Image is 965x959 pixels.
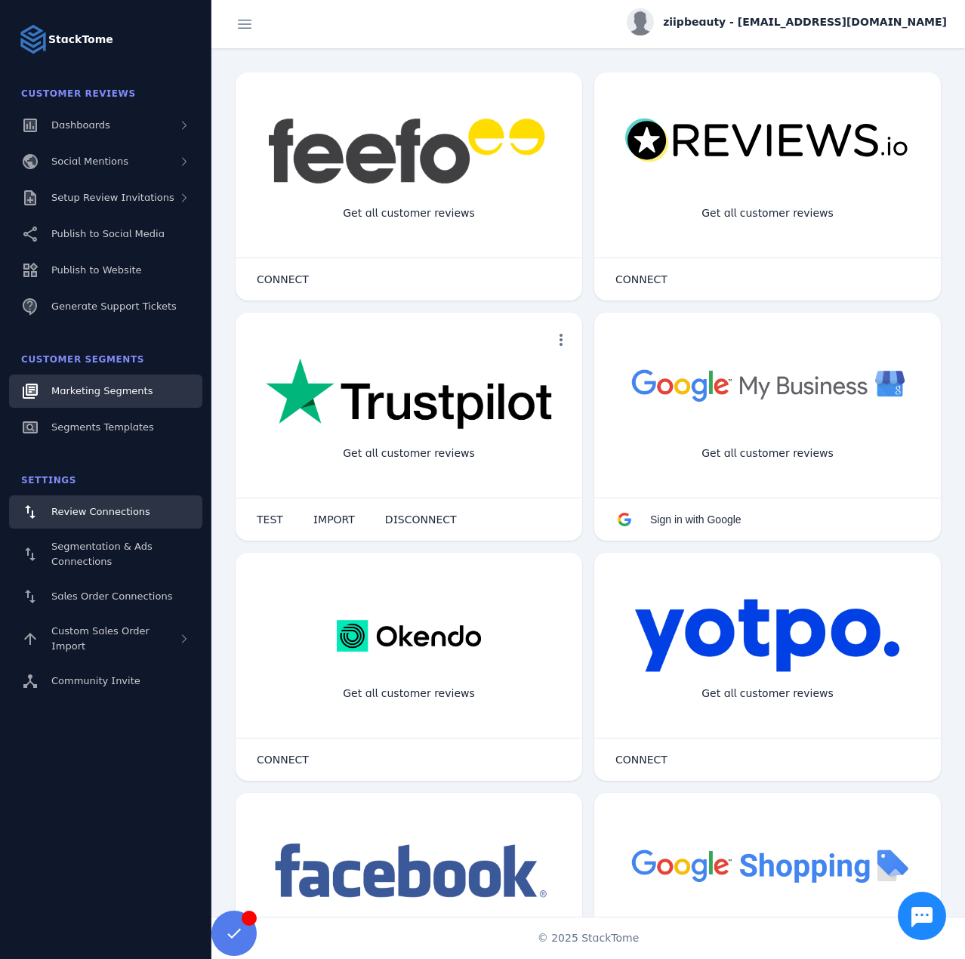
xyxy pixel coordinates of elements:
span: ziipbeauty - [EMAIL_ADDRESS][DOMAIN_NAME] [663,14,947,30]
div: Get all customer reviews [331,193,487,233]
button: CONNECT [242,264,324,294]
div: Import Products from Google [678,914,856,954]
span: © 2025 StackTome [538,930,640,946]
span: Settings [21,475,76,486]
span: IMPORT [313,514,355,525]
a: Segmentation & Ads Connections [9,532,202,577]
span: CONNECT [257,754,309,765]
img: trustpilot.png [266,358,552,432]
img: googlebusiness.png [624,358,911,412]
a: Sales Order Connections [9,580,202,613]
button: IMPORT [298,504,370,535]
span: Custom Sales Order Import [51,625,150,652]
button: CONNECT [242,745,324,775]
a: Publish to Social Media [9,217,202,251]
span: Sign in with Google [650,513,741,526]
button: TEST [242,504,298,535]
span: Community Invite [51,675,140,686]
a: Community Invite [9,665,202,698]
span: Generate Support Tickets [51,301,177,312]
button: Sign in with Google [600,504,757,535]
button: more [546,325,576,355]
img: feefo.png [266,118,552,184]
div: Get all customer reviews [331,674,487,714]
div: Get all customer reviews [689,433,846,473]
img: googleshopping.png [624,838,911,892]
span: Publish to Social Media [51,228,165,239]
img: okendo.webp [337,598,481,674]
span: Marketing Segments [51,385,153,396]
span: Segmentation & Ads Connections [51,541,153,567]
a: Review Connections [9,495,202,529]
button: CONNECT [600,264,683,294]
span: Review Connections [51,506,150,517]
span: Customer Reviews [21,88,136,99]
span: CONNECT [615,274,667,285]
span: CONNECT [615,754,667,765]
img: yotpo.png [634,598,901,674]
img: facebook.png [266,838,552,905]
span: TEST [257,514,283,525]
span: Segments Templates [51,421,154,433]
span: Customer Segments [21,354,144,365]
div: Get all customer reviews [331,433,487,473]
span: Sales Order Connections [51,591,172,602]
a: Publish to Website [9,254,202,287]
div: Get all customer reviews [689,193,846,233]
span: CONNECT [257,274,309,285]
img: profile.jpg [627,8,654,35]
span: Publish to Website [51,264,141,276]
img: reviewsio.svg [624,118,911,164]
a: Marketing Segments [9,375,202,408]
div: Get all customer reviews [689,674,846,714]
a: Segments Templates [9,411,202,444]
span: Social Mentions [51,156,128,167]
button: DISCONNECT [370,504,472,535]
span: Dashboards [51,119,110,131]
span: DISCONNECT [385,514,457,525]
img: Logo image [18,24,48,54]
strong: StackTome [48,32,113,48]
button: ziipbeauty - [EMAIL_ADDRESS][DOMAIN_NAME] [627,8,947,35]
button: CONNECT [600,745,683,775]
span: Setup Review Invitations [51,192,174,203]
a: Generate Support Tickets [9,290,202,323]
